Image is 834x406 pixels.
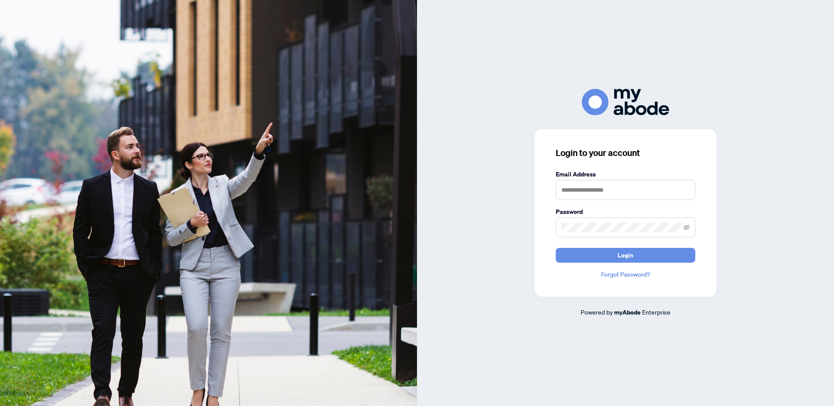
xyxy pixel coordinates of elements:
span: Enterprise [642,308,670,316]
a: myAbode [614,308,641,317]
span: Powered by [581,308,613,316]
label: Password [556,207,695,217]
h3: Login to your account [556,147,695,159]
span: Login [618,248,633,262]
img: ma-logo [582,89,669,115]
label: Email Address [556,169,695,179]
button: Login [556,248,695,263]
span: eye-invisible [684,224,690,230]
a: Forgot Password? [556,270,695,279]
